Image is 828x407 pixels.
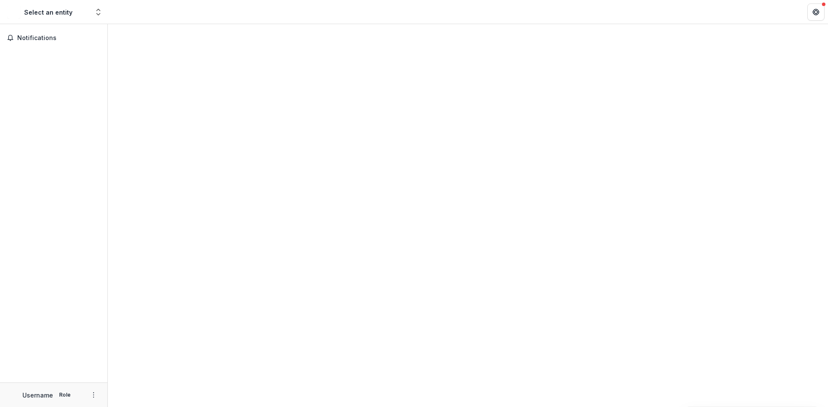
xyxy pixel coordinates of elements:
[17,34,100,42] span: Notifications
[3,31,104,45] button: Notifications
[56,391,73,399] p: Role
[88,390,99,400] button: More
[807,3,825,21] button: Get Help
[92,3,104,21] button: Open entity switcher
[22,391,53,400] p: Username
[24,8,72,17] div: Select an entity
